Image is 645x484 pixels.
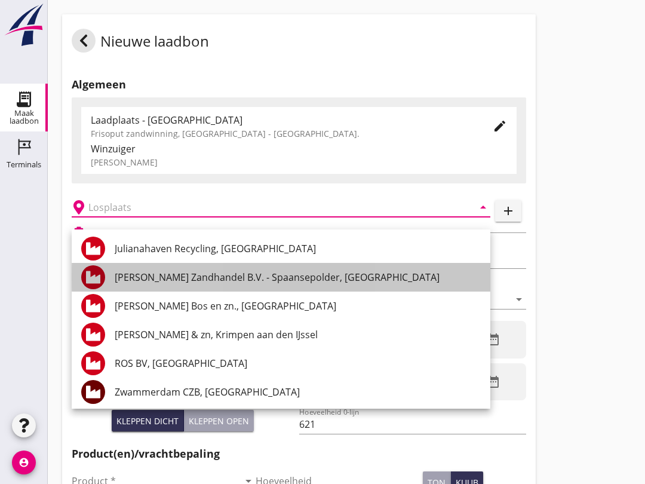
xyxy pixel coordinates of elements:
[512,292,526,307] i: arrow_drop_down
[476,200,490,215] i: arrow_drop_down
[88,198,457,217] input: Losplaats
[116,415,179,427] div: Kleppen dicht
[72,29,209,57] div: Nieuwe laadbon
[299,415,527,434] input: Hoeveelheid 0-lijn
[486,332,500,347] i: date_range
[112,410,184,431] button: Kleppen dicht
[2,3,45,47] img: logo-small.a267ee39.svg
[115,385,481,399] div: Zwammerdam CZB, [GEOGRAPHIC_DATA]
[115,241,481,256] div: Julianahaven Recycling, [GEOGRAPHIC_DATA]
[115,270,481,284] div: [PERSON_NAME] Zandhandel B.V. - Spaansepolder, [GEOGRAPHIC_DATA]
[12,451,36,474] i: account_circle
[184,410,254,431] button: Kleppen open
[501,204,515,218] i: add
[91,156,507,169] div: [PERSON_NAME]
[115,327,481,342] div: [PERSON_NAME] & zn, Krimpen aan den IJssel
[91,142,507,156] div: Winzuiger
[493,119,507,133] i: edit
[189,415,249,427] div: Kleppen open
[72,446,526,462] h2: Product(en)/vrachtbepaling
[115,299,481,313] div: [PERSON_NAME] Bos en zn., [GEOGRAPHIC_DATA]
[91,113,474,127] div: Laadplaats - [GEOGRAPHIC_DATA]
[7,161,41,169] div: Terminals
[486,375,500,389] i: date_range
[72,76,526,93] h2: Algemeen
[91,227,152,238] h2: Beladen vaartuig
[115,356,481,370] div: ROS BV, [GEOGRAPHIC_DATA]
[91,127,474,140] div: Frisoput zandwinning, [GEOGRAPHIC_DATA] - [GEOGRAPHIC_DATA].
